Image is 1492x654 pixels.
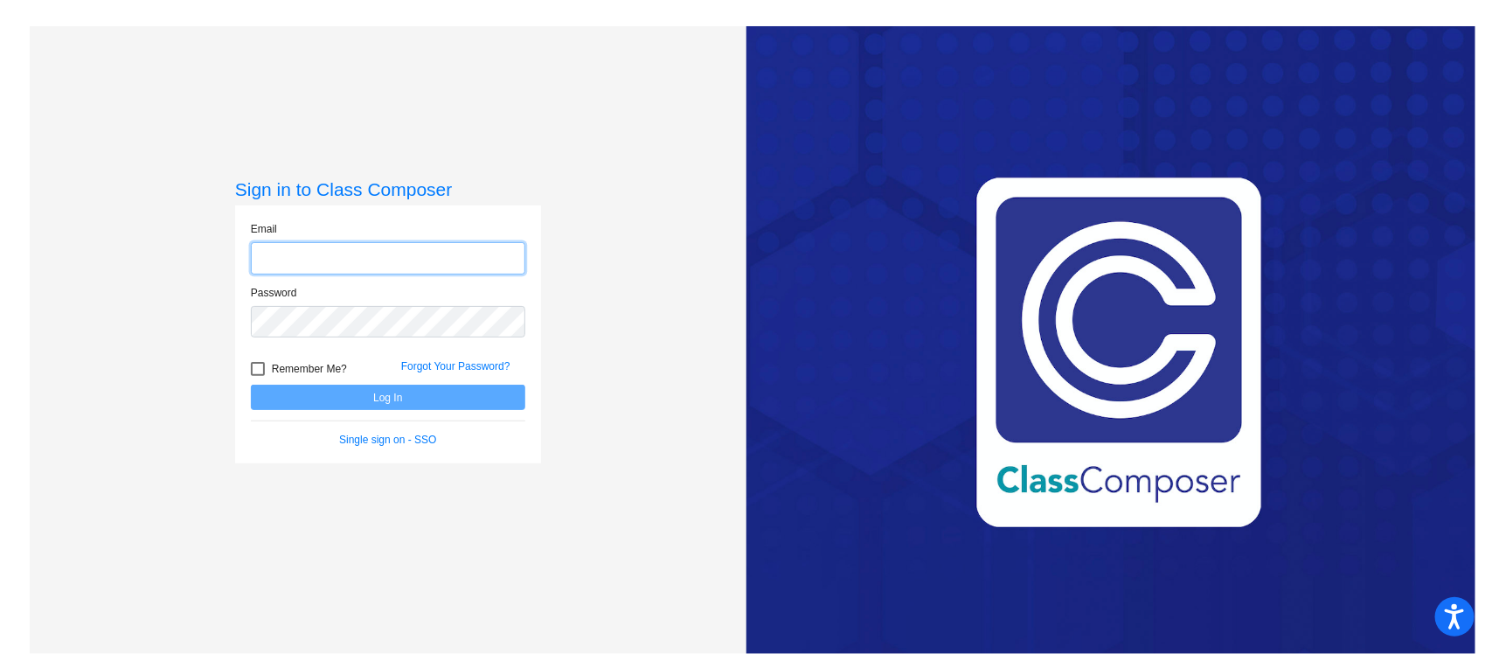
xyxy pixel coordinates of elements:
[401,360,510,372] a: Forgot Your Password?
[272,358,347,379] span: Remember Me?
[251,221,277,237] label: Email
[235,178,541,200] h3: Sign in to Class Composer
[251,385,525,410] button: Log In
[251,285,297,301] label: Password
[339,434,436,446] a: Single sign on - SSO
